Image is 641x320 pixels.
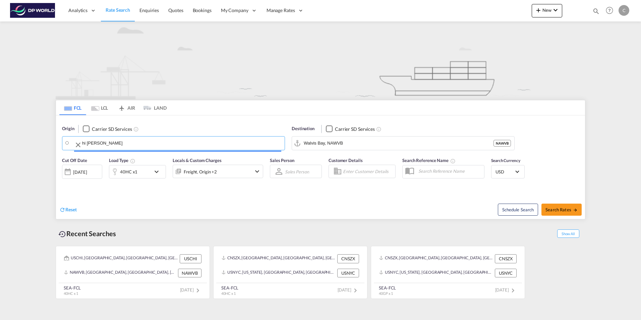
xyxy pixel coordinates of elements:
[62,137,285,150] md-input-container: Chicago, IL, USCHI
[59,207,65,213] md-icon: icon-refresh
[222,254,336,263] div: CNSZX, Shenzhen, China, Greater China & Far East Asia, Asia Pacific
[221,291,236,296] span: 40HC x 1
[493,140,511,147] div: NAWVB
[58,230,66,238] md-icon: icon-backup-restore
[109,165,166,178] div: 40HC x1icon-chevron-down
[329,158,362,163] span: Customer Details
[495,167,521,176] md-select: Select Currency: $ USDUnited States Dollar
[326,125,375,132] md-checkbox: Checkbox No Ink
[498,204,538,216] button: Note: By default Schedule search will only considerorigin ports, destination ports and cut off da...
[270,158,294,163] span: Sales Person
[56,21,585,99] img: new-FCL.png
[92,126,132,132] div: Carrier SD Services
[62,125,74,132] span: Origin
[130,158,135,164] md-icon: Select multiple loads to view rates
[379,269,493,277] div: USNYC, New York, NY, United States, North America, Americas
[379,254,493,263] div: CNSZX, Shenzhen, China, Greater China & Far East Asia, Asia Pacific
[73,169,87,175] div: [DATE]
[304,138,493,148] input: Search by Port
[64,254,178,263] div: USCHI, Chicago, IL, United States, North America, Americas
[62,158,87,163] span: Cut Off Date
[180,287,202,292] span: [DATE]
[376,126,382,132] md-icon: Unchecked: Search for CY (Container Yard) services for all selected carriers.Checked : Search for...
[267,7,295,14] span: Manage Rates
[335,126,375,132] div: Carrier SD Services
[213,246,367,299] recent-search-card: CNSZX, [GEOGRAPHIC_DATA], [GEOGRAPHIC_DATA], [GEOGRAPHIC_DATA] & [GEOGRAPHIC_DATA], [GEOGRAPHIC_D...
[173,158,222,163] span: Locals & Custom Charges
[221,285,238,291] div: SEA-FCL
[64,291,78,296] span: 40HC x 1
[491,158,520,163] span: Search Currency
[592,7,600,17] div: icon-magnify
[496,169,514,175] span: USD
[109,158,135,163] span: Load Type
[139,7,159,13] span: Enquiries
[534,6,542,14] md-icon: icon-plus 400-fg
[168,7,183,13] span: Quotes
[338,287,359,292] span: [DATE]
[415,166,484,176] input: Search Reference Name
[65,207,77,212] span: Reset
[82,138,281,148] input: Search by Port
[56,115,585,219] div: Origin Checkbox No InkUnchecked: Search for CY (Container Yard) services for all selected carrier...
[133,126,139,132] md-icon: Unchecked: Search for CY (Container Yard) services for all selected carriers.Checked : Search for...
[253,167,261,175] md-icon: icon-chevron-down
[68,7,88,14] span: Analytics
[222,269,336,277] div: USNYC, New York, NY, United States, North America, Americas
[178,269,201,277] div: NAWVB
[193,7,212,13] span: Bookings
[450,158,456,164] md-icon: Your search will be saved by the below given name
[495,287,517,292] span: [DATE]
[292,137,514,150] md-input-container: Walvis Bay, NAWVB
[534,7,560,13] span: New
[221,7,248,14] span: My Company
[541,204,582,216] button: Search Ratesicon-arrow-right
[64,285,81,291] div: SEA-FCL
[56,226,119,241] div: Recent Searches
[74,138,82,152] button: Clear Input
[120,167,137,176] div: 40HC x1
[604,5,619,17] div: Help
[371,246,525,299] recent-search-card: CNSZX, [GEOGRAPHIC_DATA], [GEOGRAPHIC_DATA], [GEOGRAPHIC_DATA] & [GEOGRAPHIC_DATA], [GEOGRAPHIC_D...
[337,254,359,263] div: CNSZX
[184,167,217,176] div: Freight Origin Destination Dock Stuffing
[62,178,67,187] md-datepicker: Select
[56,246,210,299] recent-search-card: USCHI, [GEOGRAPHIC_DATA], [GEOGRAPHIC_DATA], [GEOGRAPHIC_DATA], [GEOGRAPHIC_DATA], [GEOGRAPHIC_DA...
[64,269,176,277] div: NAWVB, Walvis Bay, Namibia, Southern Africa, Africa
[62,165,102,179] div: [DATE]
[106,7,130,13] span: Rate Search
[337,269,359,277] div: USNYC
[180,254,201,263] div: USCHI
[118,104,126,109] md-icon: icon-airplane
[379,291,393,296] span: 40GP x 1
[86,100,113,115] md-tab-item: LCL
[292,125,314,132] span: Destination
[495,254,517,263] div: CNSZX
[351,286,359,295] md-icon: icon-chevron-right
[59,206,77,214] div: icon-refreshReset
[173,165,263,178] div: Freight Origin Destination Dock Stuffingicon-chevron-down
[83,125,132,132] md-checkbox: Checkbox No Ink
[619,5,629,16] div: C
[284,167,310,176] md-select: Sales Person
[573,208,578,212] md-icon: icon-arrow-right
[153,168,164,176] md-icon: icon-chevron-down
[113,100,140,115] md-tab-item: AIR
[509,286,517,295] md-icon: icon-chevron-right
[10,3,55,18] img: c08ca190194411f088ed0f3ba295208c.png
[379,285,396,291] div: SEA-FCL
[592,7,600,15] md-icon: icon-magnify
[551,6,560,14] md-icon: icon-chevron-down
[343,166,393,176] input: Enter Customer Details
[59,100,86,115] md-tab-item: FCL
[557,229,579,238] span: Show All
[194,286,202,295] md-icon: icon-chevron-right
[545,207,578,212] span: Search Rates
[532,4,562,17] button: icon-plus 400-fgNewicon-chevron-down
[402,158,456,163] span: Search Reference Name
[140,100,167,115] md-tab-item: LAND
[495,269,517,277] div: USNYC
[604,5,615,16] span: Help
[59,100,167,115] md-pagination-wrapper: Use the left and right arrow keys to navigate between tabs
